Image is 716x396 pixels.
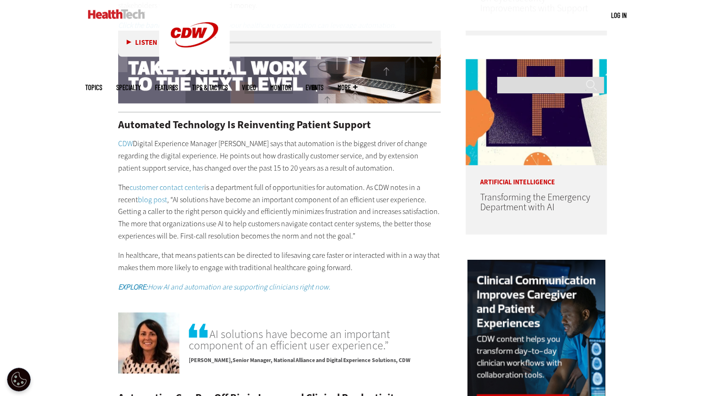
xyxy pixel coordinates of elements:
[480,191,590,214] a: Transforming the Emergency Department with AI
[118,282,330,292] a: EXPLORE:How AI and automation are supporting clinicians right now.
[129,182,204,192] a: customer contact center
[7,368,31,391] button: Open Preferences
[138,195,167,205] a: blog post
[88,9,145,19] img: Home
[85,84,102,91] span: Topics
[189,351,441,365] p: Senior Manager, National Alliance and Digital Experience Solutions, CDW
[118,249,441,273] p: In healthcare, that means patients can be directed to lifesaving care faster or interacted with i...
[611,10,627,20] div: User menu
[611,11,627,19] a: Log in
[148,282,330,292] em: How AI and automation are supporting clinicians right now.
[270,84,291,91] a: MonITor
[306,84,323,91] a: Events
[242,84,256,91] a: Video
[118,120,441,130] h2: Automated Technology Is Reinventing Patient Support
[189,356,233,364] span: [PERSON_NAME]
[159,62,230,72] a: CDW
[118,138,441,174] p: Digital Experience Manager [PERSON_NAME] says that automation is the biggest driver of change reg...
[466,165,607,186] p: Artificial Intelligence
[466,59,607,165] img: illustration of question mark
[192,84,228,91] a: Tips & Tactics
[118,282,148,292] em: EXPLORE:
[118,139,133,148] a: CDW
[116,84,141,91] span: Specialty
[338,84,357,91] span: More
[118,181,441,242] p: The is a department full of opportunities for automation. As CDW notes in a recent , “AI solution...
[155,84,178,91] a: Features
[118,312,179,373] img: Carol Payne photo
[7,368,31,391] div: Cookie Settings
[189,322,441,351] span: AI solutions have become an important component of an efficient user experience.”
